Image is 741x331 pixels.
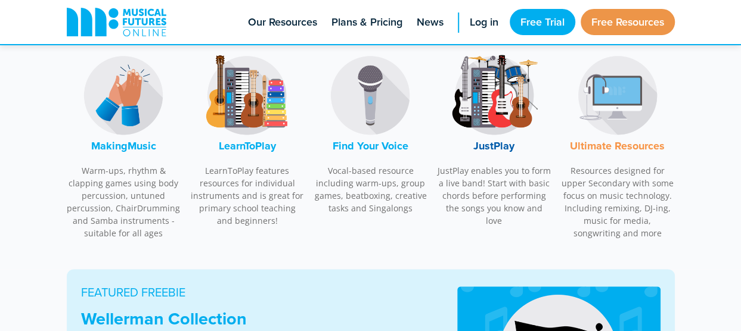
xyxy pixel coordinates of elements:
[67,164,181,239] p: Warm-ups, rhythm & clapping games using body percussion, untuned percussion, ChairDrumming and Sa...
[81,306,247,331] strong: Wellerman Collection
[218,138,275,154] font: LearnToPlay
[437,45,551,233] a: JustPlay LogoJustPlay JustPlay enables you to form a live band! Start with basic chords before pe...
[437,164,551,227] p: JustPlay enables you to form a live band! Start with basic chords before performing the songs you...
[67,45,181,246] a: MakingMusic LogoMakingMusic Warm-ups, rhythm & clapping games using body percussion, untuned perc...
[202,51,292,140] img: LearnToPlay Logo
[560,45,675,246] a: Music Technology LogoUltimate Resources Resources designed for upper Secondary with some focus on...
[331,14,402,30] span: Plans & Pricing
[473,138,514,154] font: JustPlay
[510,9,575,35] a: Free Trial
[417,14,444,30] span: News
[470,14,498,30] span: Log in
[449,51,539,140] img: JustPlay Logo
[248,14,317,30] span: Our Resources
[560,164,675,239] p: Resources designed for upper Secondary with some focus on music technology. Including remixing, D...
[190,45,305,233] a: LearnToPlay LogoLearnToPlay LearnToPlay features resources for individual instruments and is grea...
[190,164,305,227] p: LearnToPlay features resources for individual instruments and is great for primary school teachin...
[81,283,429,301] p: FEATURED FREEBIE
[581,9,675,35] a: Free Resources
[79,51,168,140] img: MakingMusic Logo
[570,138,665,154] font: Ultimate Resources
[314,164,428,214] p: Vocal-based resource including warm-ups, group games, beatboxing, creative tasks and Singalongs
[333,138,408,154] font: Find Your Voice
[91,138,156,154] font: MakingMusic
[573,51,662,140] img: Music Technology Logo
[325,51,415,140] img: Find Your Voice Logo
[314,45,428,221] a: Find Your Voice LogoFind Your Voice Vocal-based resource including warm-ups, group games, beatbox...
